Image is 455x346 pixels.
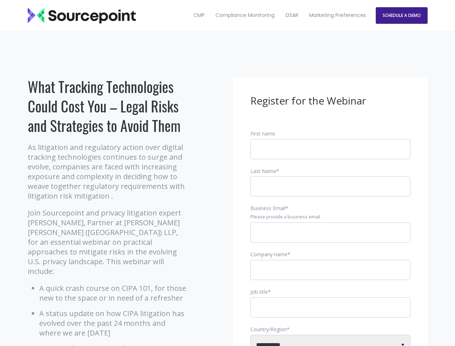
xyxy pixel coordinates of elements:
[28,208,188,276] p: Join Sourcepoint and privacy litigation expert [PERSON_NAME], Partner at [PERSON_NAME] [PERSON_NA...
[28,77,188,135] h1: What Tracking Technologies Could Cost You – Legal Risks and Strategies to Avoid Them
[250,288,268,295] span: Job title
[250,130,275,137] span: First name
[250,326,287,333] span: Country/Region
[250,205,285,212] span: Business Email
[28,8,136,23] img: Sourcepoint_logo_black_transparent (2)-2
[39,283,188,303] li: A quick crash course on CIPA 101, for those new to the space or in need of a refresher
[250,168,276,174] span: Last Name
[250,214,410,220] legend: Please provide a business email
[39,309,188,338] li: A status update on how CIPA litigation has evolved over the past 24 months and where we are [DATE]
[250,251,287,258] span: Company name
[28,142,188,201] p: As litigation and regulatory action over digital tracking technologies continues to surge and evo...
[376,7,428,24] a: SCHEDULE A DEMO
[250,94,410,108] h3: Register for the Webinar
